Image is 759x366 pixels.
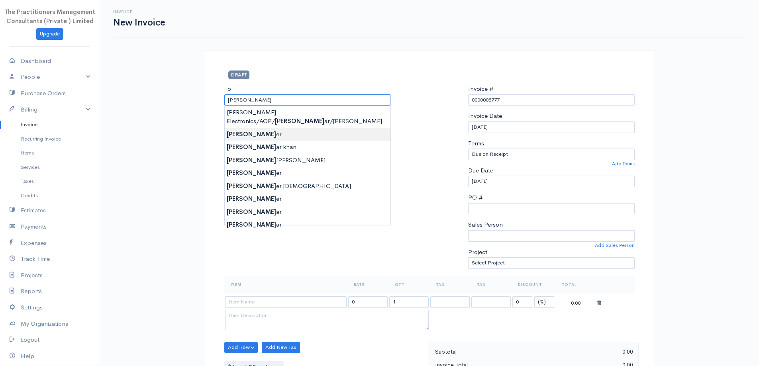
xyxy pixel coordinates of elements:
[225,206,390,219] div: ar
[388,275,430,294] th: Qty
[225,218,390,231] div: ar
[225,296,347,308] input: Item Name
[225,141,390,154] div: ar khan
[113,18,165,27] h1: New Invoice
[471,275,512,294] th: Tax
[595,242,635,249] a: Add Sales Person
[468,220,503,229] label: Sales Person
[612,160,635,167] a: Add Terms
[227,182,276,190] strong: [PERSON_NAME]
[347,275,388,294] th: Rate
[555,275,596,294] th: Total
[431,347,534,357] div: Subtotal
[227,143,276,151] strong: [PERSON_NAME]
[4,8,95,25] span: The Practitioners Management Consultants (Private ) Limited
[224,84,231,94] label: To
[468,121,635,133] input: dd-mm-yyyy
[224,342,258,353] button: Add Row
[113,10,165,14] h6: Invoice
[262,342,300,353] button: Add New Tax
[468,139,484,148] label: Terms
[225,128,390,141] div: er
[227,221,276,228] strong: [PERSON_NAME]
[225,154,390,167] div: [PERSON_NAME]
[468,166,493,175] label: Due Date
[224,94,391,106] input: Client Name
[468,193,483,202] label: PO #
[430,275,471,294] th: Tax
[225,180,390,193] div: er [DEMOGRAPHIC_DATA]
[36,28,63,40] a: Upgrade
[224,275,347,294] th: Item
[227,208,276,215] strong: [PERSON_NAME]
[225,166,390,180] div: er
[225,192,390,206] div: er
[468,176,635,187] input: dd-mm-yyyy
[468,112,502,121] label: Invoice Date
[227,130,276,138] strong: [PERSON_NAME]
[225,106,390,128] div: [PERSON_NAME] Electronics/AOP/ ar/[PERSON_NAME]
[227,169,276,176] strong: [PERSON_NAME]
[275,117,324,125] strong: [PERSON_NAME]
[227,156,276,164] strong: [PERSON_NAME]
[227,195,276,202] strong: [PERSON_NAME]
[228,70,249,79] span: DRAFT
[556,297,596,307] div: 0.00
[512,275,555,294] th: Discount
[468,248,487,257] label: Project
[468,84,494,94] label: Invoice #
[534,347,637,357] div: 0.00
